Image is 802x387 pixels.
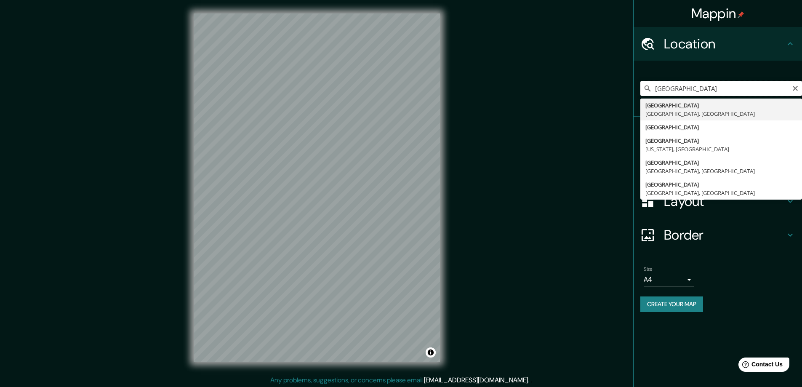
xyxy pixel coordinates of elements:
button: Clear [792,84,799,92]
div: [GEOGRAPHIC_DATA] [645,123,797,131]
a: [EMAIL_ADDRESS][DOMAIN_NAME] [424,376,528,384]
iframe: Help widget launcher [727,354,793,378]
div: Location [634,27,802,61]
div: Style [634,151,802,184]
div: A4 [644,273,694,286]
h4: Layout [664,193,785,210]
div: [US_STATE], [GEOGRAPHIC_DATA] [645,145,797,153]
div: [GEOGRAPHIC_DATA] [645,180,797,189]
p: Any problems, suggestions, or concerns please email . [270,375,529,385]
h4: Mappin [691,5,745,22]
div: Layout [634,184,802,218]
div: [GEOGRAPHIC_DATA], [GEOGRAPHIC_DATA] [645,167,797,175]
div: Pins [634,117,802,151]
button: Create your map [640,296,703,312]
div: [GEOGRAPHIC_DATA] [645,101,797,109]
canvas: Map [194,13,440,362]
img: pin-icon.png [738,11,744,18]
input: Pick your city or area [640,81,802,96]
div: [GEOGRAPHIC_DATA] [645,136,797,145]
div: [GEOGRAPHIC_DATA], [GEOGRAPHIC_DATA] [645,109,797,118]
h4: Location [664,35,785,52]
div: . [529,375,530,385]
div: . [530,375,532,385]
div: [GEOGRAPHIC_DATA] [645,158,797,167]
div: [GEOGRAPHIC_DATA], [GEOGRAPHIC_DATA] [645,189,797,197]
h4: Border [664,227,785,243]
div: Border [634,218,802,252]
button: Toggle attribution [426,347,436,358]
label: Size [644,266,653,273]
